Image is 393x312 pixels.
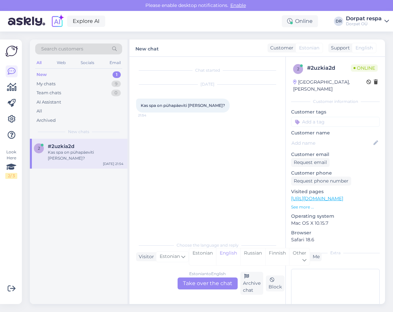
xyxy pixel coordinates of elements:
[240,272,263,295] div: Archive chat
[79,58,96,67] div: Socials
[136,253,154,260] div: Visitor
[307,64,351,72] div: # 2uzkia2d
[293,250,306,256] span: Other
[291,99,380,105] div: Customer information
[291,236,380,243] p: Safari 18.6
[5,45,18,57] img: Askly Logo
[291,204,380,210] p: See more ...
[67,16,105,27] a: Explore AI
[38,146,40,151] span: 2
[291,229,380,236] p: Browser
[346,21,382,27] div: Dorpat OÜ
[265,248,289,265] div: Finnish
[334,17,343,26] div: DR
[297,66,299,71] span: 2
[136,67,279,73] div: Chat started
[48,149,123,161] div: Kas spa on pühapäeviti [PERSON_NAME]?
[291,177,351,186] div: Request phone number
[216,248,240,265] div: English
[136,81,279,87] div: [DATE]
[228,2,248,8] span: Enable
[108,58,122,67] div: Email
[351,64,378,72] span: Online
[291,139,372,147] input: Add name
[346,16,389,27] a: Dorpat respaDorpat OÜ
[55,58,67,67] div: Web
[328,44,350,51] div: Support
[135,43,159,52] label: New chat
[37,117,56,124] div: Archived
[291,195,343,201] a: [URL][DOMAIN_NAME]
[189,248,216,265] div: Estonian
[37,99,61,106] div: AI Assistant
[103,161,123,166] div: [DATE] 21:54
[291,213,380,220] p: Operating system
[291,188,380,195] p: Visited pages
[291,129,380,136] p: Customer name
[37,81,55,87] div: My chats
[291,158,330,167] div: Request email
[291,117,380,127] input: Add a tag
[113,71,121,78] div: 1
[5,149,17,179] div: Look Here
[293,79,366,93] div: [GEOGRAPHIC_DATA], [PERSON_NAME]
[282,15,318,27] div: Online
[160,253,180,260] span: Estonian
[291,220,380,227] p: Mac OS X 10.15.7
[189,271,226,277] div: Estonian to English
[266,275,284,291] div: Block
[5,173,17,179] div: 2 / 3
[50,14,64,28] img: explore-ai
[291,250,380,256] div: Extra
[291,170,380,177] p: Customer phone
[112,81,121,87] div: 9
[178,277,238,289] div: Take over the chat
[37,71,47,78] div: New
[37,108,42,115] div: All
[291,109,380,116] p: Customer tags
[37,90,61,96] div: Team chats
[68,129,89,135] span: New chats
[136,242,279,248] div: Choose the language and reply
[111,90,121,96] div: 0
[268,44,293,51] div: Customer
[41,45,83,52] span: Search customers
[48,143,74,149] span: #2uzkia2d
[141,103,225,108] span: Kas spa on pühapäeviti [PERSON_NAME]?
[310,253,320,260] div: Me
[346,16,382,21] div: Dorpat respa
[355,44,373,51] span: English
[138,113,163,118] span: 21:54
[291,151,380,158] p: Customer email
[299,44,319,51] span: Estonian
[291,260,380,267] p: Notes
[240,248,265,265] div: Russian
[35,58,43,67] div: All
